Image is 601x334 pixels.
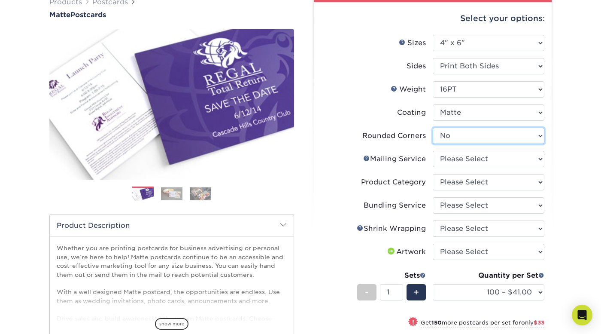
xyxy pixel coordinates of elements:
[49,11,294,19] a: MattePostcards
[431,319,442,326] strong: 150
[399,38,426,48] div: Sizes
[49,11,70,19] span: Matte
[363,154,426,164] div: Mailing Service
[407,61,426,71] div: Sides
[421,319,544,328] small: Get more postcards per set for
[413,286,419,299] span: +
[321,2,545,35] div: Select your options:
[534,319,544,326] span: $33
[433,270,544,281] div: Quantity per Set
[572,305,592,325] div: Open Intercom Messenger
[155,318,188,330] span: show more
[361,177,426,187] div: Product Category
[391,84,426,95] div: Weight
[521,319,544,326] span: only
[362,131,426,141] div: Rounded Corners
[132,187,154,202] img: Postcards 01
[386,247,426,257] div: Artwork
[364,200,426,211] div: Bundling Service
[50,214,294,236] h2: Product Description
[190,187,211,200] img: Postcards 03
[397,107,426,118] div: Coating
[49,20,294,189] img: Matte 01
[365,286,369,299] span: -
[412,318,414,327] span: !
[357,224,426,234] div: Shrink Wrapping
[357,270,426,281] div: Sets
[49,11,294,19] h1: Postcards
[161,187,182,200] img: Postcards 02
